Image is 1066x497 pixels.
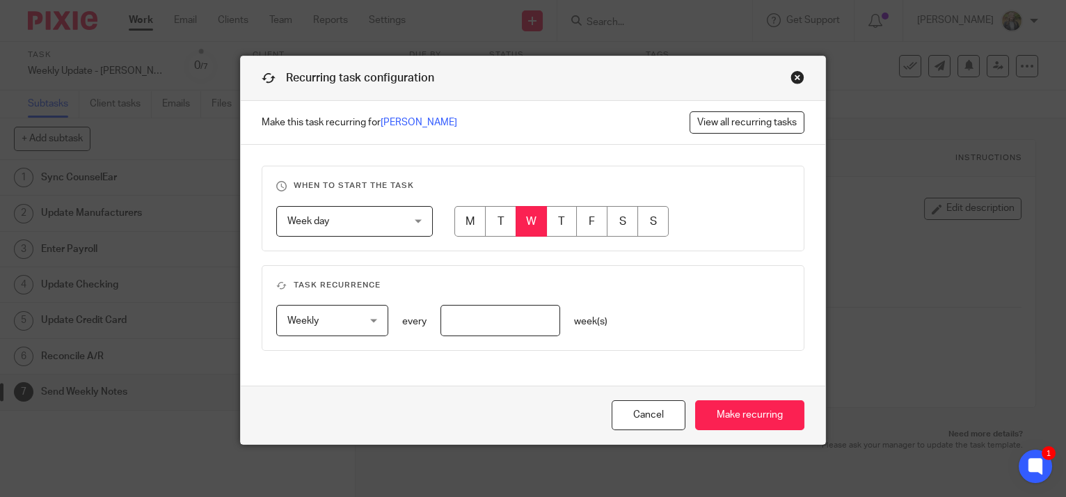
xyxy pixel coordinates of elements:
h3: When to start the task [276,180,790,191]
span: Make this task recurring for [262,116,457,129]
input: Make recurring [695,400,804,430]
span: Week day [287,216,329,226]
h3: Task recurrence [276,280,790,291]
h1: Recurring task configuration [262,70,434,86]
span: Weekly [287,316,319,326]
button: Cancel [612,400,685,430]
a: [PERSON_NAME] [381,118,457,127]
p: every [402,315,427,329]
div: 1 [1042,446,1056,460]
span: week(s) [574,317,607,326]
a: View all recurring tasks [690,111,804,134]
div: Close this dialog window [790,70,804,84]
